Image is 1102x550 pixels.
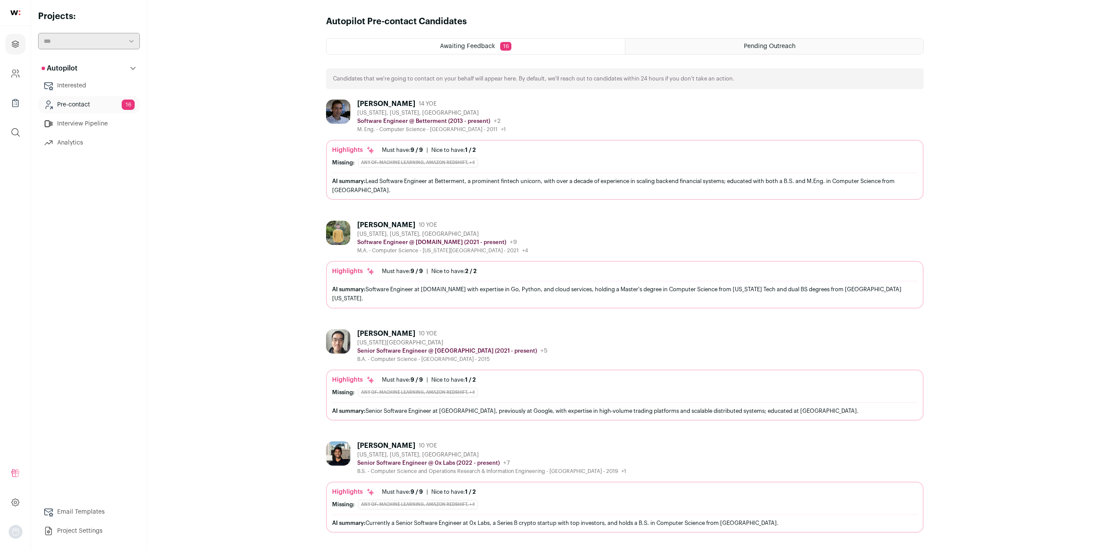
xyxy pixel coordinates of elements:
div: Candidates that we're going to contact on your behalf will appear here. By default, we'll reach o... [326,68,924,89]
img: wellfound-shorthand-0d5821cbd27db2630d0214b213865d53afaa358527fdda9d0ea32b1df1b89c2c.svg [10,10,20,15]
div: Lead Software Engineer at Betterment, a prominent fintech unicorn, with over a decade of experien... [332,177,918,195]
span: 9 / 9 [410,377,423,383]
h1: Autopilot Pre-contact Candidates [326,16,467,28]
p: Software Engineer @ [DOMAIN_NAME] (2021 - present) [357,239,506,246]
span: Awaiting Feedback [440,43,495,49]
span: +4 [522,248,528,253]
div: Any of: Machine Learning, Amazon Redshift, +4 [358,158,478,167]
div: Currently a Senior Software Engineer at 0x Labs, a Series B crypto startup with top investors, an... [332,518,918,527]
div: [PERSON_NAME] [357,329,415,338]
span: 10 YOE [419,222,437,228]
span: 9 / 9 [410,268,423,274]
span: 14 YOE [419,100,436,107]
span: +5 [540,348,547,354]
div: Missing: [332,389,355,396]
div: Must have: [382,489,423,495]
a: [PERSON_NAME] 14 YOE [US_STATE], [US_STATE], [GEOGRAPHIC_DATA] Software Engineer @ Betterment (20... [326,100,924,200]
div: Nice to have: [431,147,476,154]
a: Company Lists [5,93,26,113]
span: 10 YOE [419,442,437,449]
div: Any of: Machine Learning, Amazon Redshift, +4 [358,388,478,397]
p: Senior Software Engineer @ [GEOGRAPHIC_DATA] (2021 - present) [357,347,537,354]
span: Pending Outreach [744,43,795,49]
img: 9e165eedf6dab57119528919869cfe4d1a3259d30251e56ffc5e18603054a195 [326,441,350,466]
span: AI summary: [332,520,365,526]
img: nopic.png [9,525,23,539]
img: 74272d3557d91586352c13869f2e2628cba9b21d1f97ad6521d80dd1d375d609 [326,329,350,354]
div: Must have: [382,376,423,383]
div: B.A. - Computer Science - [GEOGRAPHIC_DATA] - 2015 [357,356,547,363]
span: +2 [494,118,501,124]
div: Highlights [332,267,375,276]
span: 1 / 2 [465,489,476,495]
ul: | [382,147,476,154]
div: Highlights [332,488,375,496]
div: Highlights [332,146,375,154]
div: [US_STATE][GEOGRAPHIC_DATA] [357,339,547,346]
p: Autopilot [42,63,78,74]
span: 16 [500,42,511,51]
div: [PERSON_NAME] [357,100,415,108]
span: 10 YOE [419,330,437,337]
div: Senior Software Engineer at [GEOGRAPHIC_DATA], previously at Google, with expertise in high-volum... [332,406,918,415]
a: [PERSON_NAME] 10 YOE [US_STATE], [US_STATE], [GEOGRAPHIC_DATA] Software Engineer @ [DOMAIN_NAME] ... [326,221,924,308]
a: Interview Pipeline [38,115,140,132]
span: 2 / 2 [465,268,477,274]
div: Missing: [332,501,355,508]
div: M.A. - Computer Science - [US_STATE][GEOGRAPHIC_DATA] - 2021 [357,247,528,254]
ul: | [382,489,476,495]
span: 16 [122,100,135,110]
a: Email Templates [38,503,140,521]
a: Company and ATS Settings [5,63,26,84]
ul: | [382,376,476,383]
div: [US_STATE], [US_STATE], [GEOGRAPHIC_DATA] [357,451,626,458]
ul: | [382,268,477,275]
div: Any of: Machine Learning, Amazon Redshift, +4 [358,500,478,509]
div: Must have: [382,147,423,154]
span: 9 / 9 [410,147,423,153]
img: 74984a2ebd53849391b67663540f8c3721ce675391d453198bf7bf76e9463847 [326,221,350,245]
img: ebafd388ce02caa998be02aa5df7d794efcdf43a4f52b631129d708788981a06 [326,100,350,124]
span: 1 / 2 [465,147,476,153]
a: Pending Outreach [625,39,923,54]
span: +7 [503,460,510,466]
button: Open dropdown [9,525,23,539]
div: B.S. - Computer Science and Operations Research & Information Engineering - [GEOGRAPHIC_DATA] - 2019 [357,468,626,475]
div: Missing: [332,159,355,166]
div: Nice to have: [431,268,477,275]
div: [PERSON_NAME] [357,441,415,450]
span: 1 / 2 [465,377,476,383]
a: Project Settings [38,522,140,540]
span: AI summary: [332,178,365,184]
a: Projects [5,34,26,55]
a: Pre-contact16 [38,96,140,113]
span: AI summary: [332,286,365,292]
span: +1 [621,469,626,474]
div: Nice to have: [431,376,476,383]
a: [PERSON_NAME] 10 YOE [US_STATE][GEOGRAPHIC_DATA] Senior Software Engineer @ [GEOGRAPHIC_DATA] (20... [326,329,924,421]
h2: Projects: [38,10,140,23]
div: M. Eng. - Computer Science - [GEOGRAPHIC_DATA] - 2011 [357,126,506,133]
p: Senior Software Engineer @ 0x Labs (2022 - present) [357,460,500,466]
span: 9 / 9 [410,489,423,495]
span: AI summary: [332,408,365,414]
p: Software Engineer @ Betterment (2013 - present) [357,118,490,125]
div: [PERSON_NAME] [357,221,415,229]
a: Analytics [38,134,140,151]
div: Software Engineer at [DOMAIN_NAME] with expertise in Go, Python, and cloud services, holding a Ma... [332,285,918,303]
a: Interested [38,77,140,94]
div: [US_STATE], [US_STATE], [GEOGRAPHIC_DATA] [357,231,528,238]
div: [US_STATE], [US_STATE], [GEOGRAPHIC_DATA] [357,109,506,116]
a: [PERSON_NAME] 10 YOE [US_STATE], [US_STATE], [GEOGRAPHIC_DATA] Senior Software Engineer @ 0x Labs... [326,441,924,533]
div: Must have: [382,268,423,275]
span: +9 [510,239,517,245]
div: Nice to have: [431,489,476,495]
button: Autopilot [38,60,140,77]
div: Highlights [332,376,375,384]
span: +1 [501,127,506,132]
